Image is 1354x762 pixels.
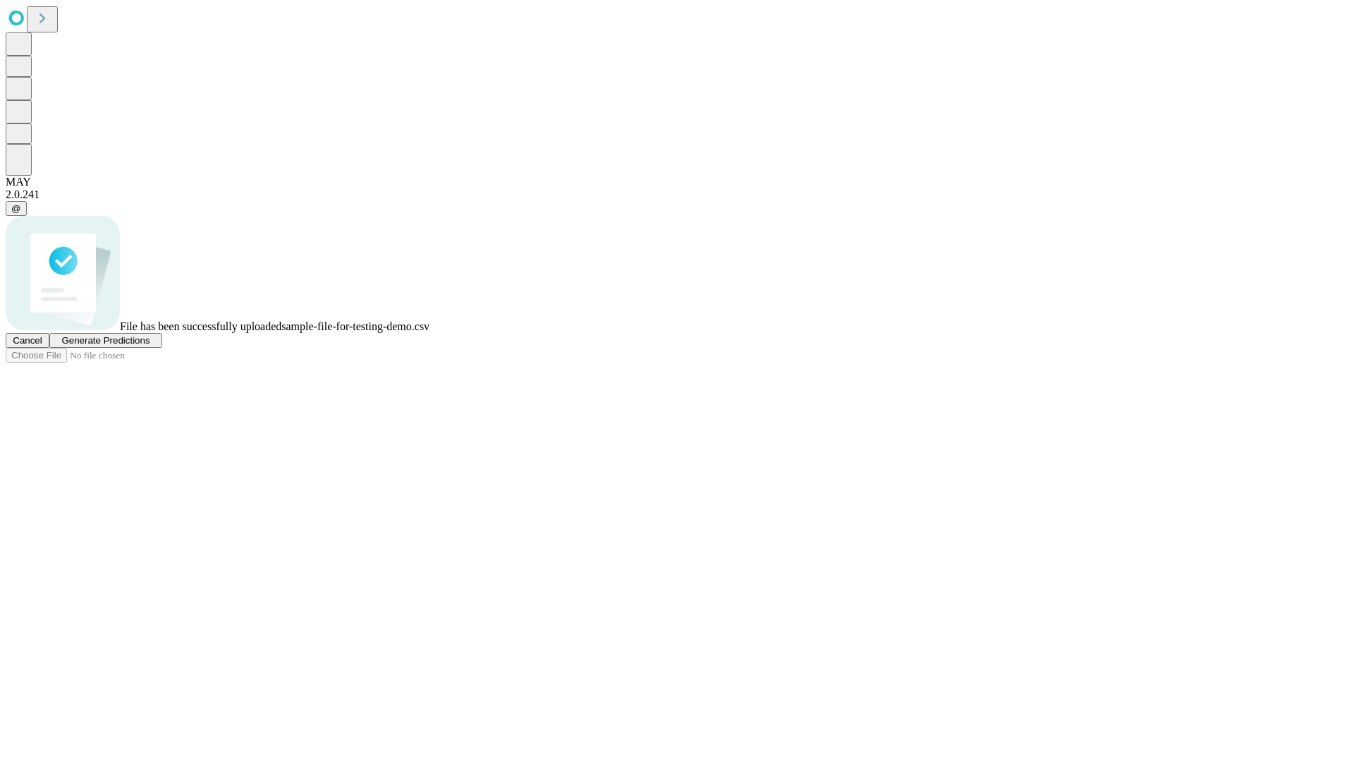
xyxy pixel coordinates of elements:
div: 2.0.241 [6,188,1348,201]
span: sample-file-for-testing-demo.csv [281,320,429,332]
div: MAY [6,176,1348,188]
span: @ [11,203,21,214]
button: Cancel [6,333,49,348]
span: File has been successfully uploaded [120,320,281,332]
span: Cancel [13,335,42,346]
span: Generate Predictions [61,335,150,346]
button: @ [6,201,27,216]
button: Generate Predictions [49,333,162,348]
